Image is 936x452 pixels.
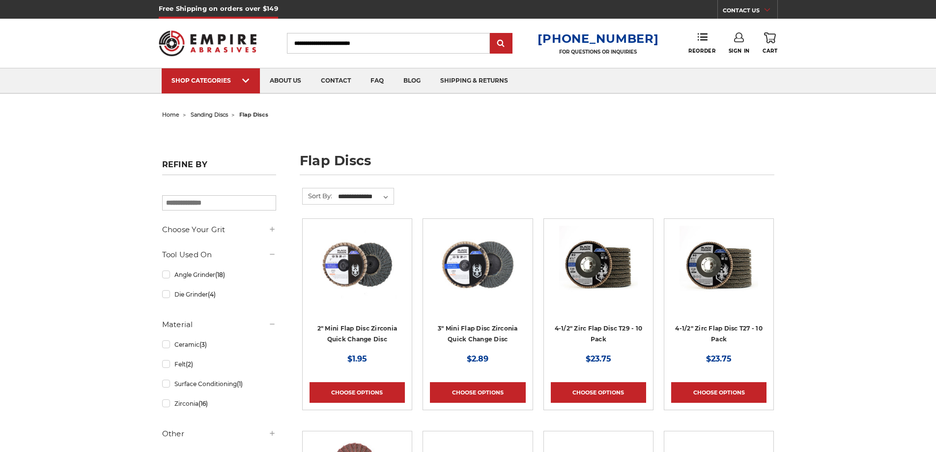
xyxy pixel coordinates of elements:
[208,291,216,298] span: (4)
[159,24,257,62] img: Empire Abrasives
[675,325,763,343] a: 4-1/2" Zirc Flap Disc T27 - 10 Pack
[361,68,394,93] a: faq
[162,428,276,440] h5: Other
[555,325,643,343] a: 4-1/2" Zirc Flap Disc T29 - 10 Pack
[559,226,638,304] img: 4.5" Black Hawk Zirconia Flap Disc 10 Pack
[162,224,276,236] h5: Choose Your Grit
[162,160,276,175] h5: Refine by
[215,271,225,278] span: (18)
[538,49,658,55] p: FOR QUESTIONS OR INQUIRIES
[191,111,228,118] a: sanding discs
[162,111,179,118] a: home
[706,354,732,363] span: $23.75
[162,249,276,261] h5: Tool Used On
[723,5,777,19] a: CONTACT US
[763,48,777,54] span: Cart
[763,32,777,54] a: Cart
[310,382,405,403] a: Choose Options
[239,111,268,118] span: flap discs
[237,380,243,388] span: (1)
[729,48,750,54] span: Sign In
[300,154,774,175] h1: flap discs
[162,319,276,331] h5: Material
[671,226,766,321] a: Black Hawk 4-1/2" x 7/8" Flap Disc Type 27 - 10 Pack
[162,286,276,303] a: Die Grinder(4)
[310,226,405,321] a: Black Hawk Abrasives 2-inch Zirconia Flap Disc with 60 Grit Zirconia for Smooth Finishing
[162,375,276,392] a: Surface Conditioning(1)
[162,266,276,283] a: Angle Grinder(18)
[688,48,715,54] span: Reorder
[186,361,193,368] span: (2)
[199,400,208,407] span: (16)
[680,226,758,304] img: Black Hawk 4-1/2" x 7/8" Flap Disc Type 27 - 10 Pack
[438,325,518,343] a: 3" Mini Flap Disc Zirconia Quick Change Disc
[438,226,517,304] img: BHA 3" Quick Change 60 Grit Flap Disc for Fine Grinding and Finishing
[162,336,276,353] a: Ceramic(3)
[337,189,394,204] select: Sort By:
[317,325,397,343] a: 2" Mini Flap Disc Zirconia Quick Change Disc
[430,382,525,403] a: Choose Options
[551,226,646,321] a: 4.5" Black Hawk Zirconia Flap Disc 10 Pack
[311,68,361,93] a: contact
[303,188,332,203] label: Sort By:
[467,354,488,363] span: $2.89
[162,395,276,412] a: Zirconia(16)
[318,226,397,304] img: Black Hawk Abrasives 2-inch Zirconia Flap Disc with 60 Grit Zirconia for Smooth Finishing
[347,354,367,363] span: $1.95
[671,382,766,403] a: Choose Options
[162,356,276,373] a: Felt(2)
[586,354,611,363] span: $23.75
[688,32,715,54] a: Reorder
[171,77,250,84] div: SHOP CATEGORIES
[430,226,525,321] a: BHA 3" Quick Change 60 Grit Flap Disc for Fine Grinding and Finishing
[551,382,646,403] a: Choose Options
[199,341,207,348] span: (3)
[491,34,511,54] input: Submit
[430,68,518,93] a: shipping & returns
[394,68,430,93] a: blog
[260,68,311,93] a: about us
[538,31,658,46] a: [PHONE_NUMBER]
